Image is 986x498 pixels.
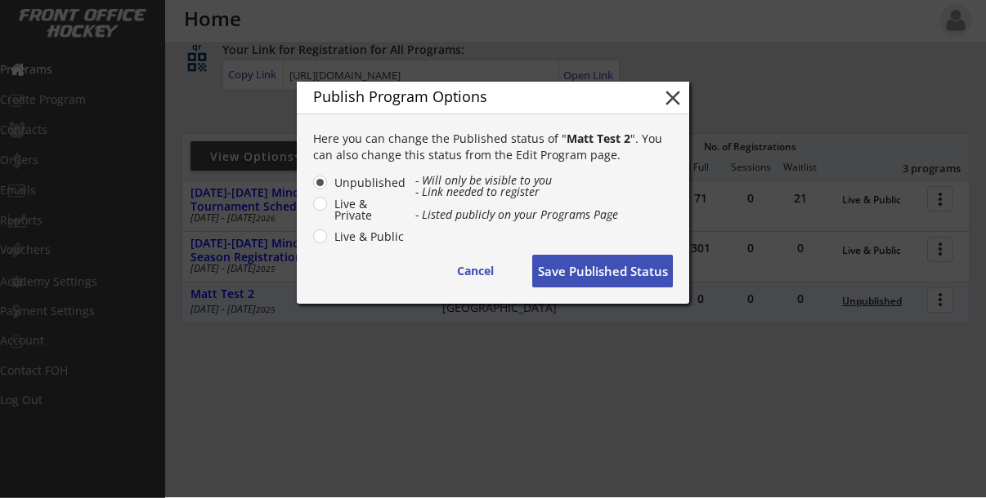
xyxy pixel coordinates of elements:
[532,255,673,287] button: Save Published Status
[329,177,406,189] label: Unpublished
[415,175,673,220] div: - Will only be visible to you - Link needed to register - Listed publicly on your Programs Page
[313,89,635,104] div: Publish Program Options
[661,86,685,110] button: close
[434,255,516,287] button: Cancel
[567,131,630,146] strong: Matt Test 2
[329,198,406,221] label: Live & Private
[329,231,406,242] label: Live & Public
[313,131,673,162] div: Here you can change the Published status of " ". You can also change this status from the Edit Pr...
